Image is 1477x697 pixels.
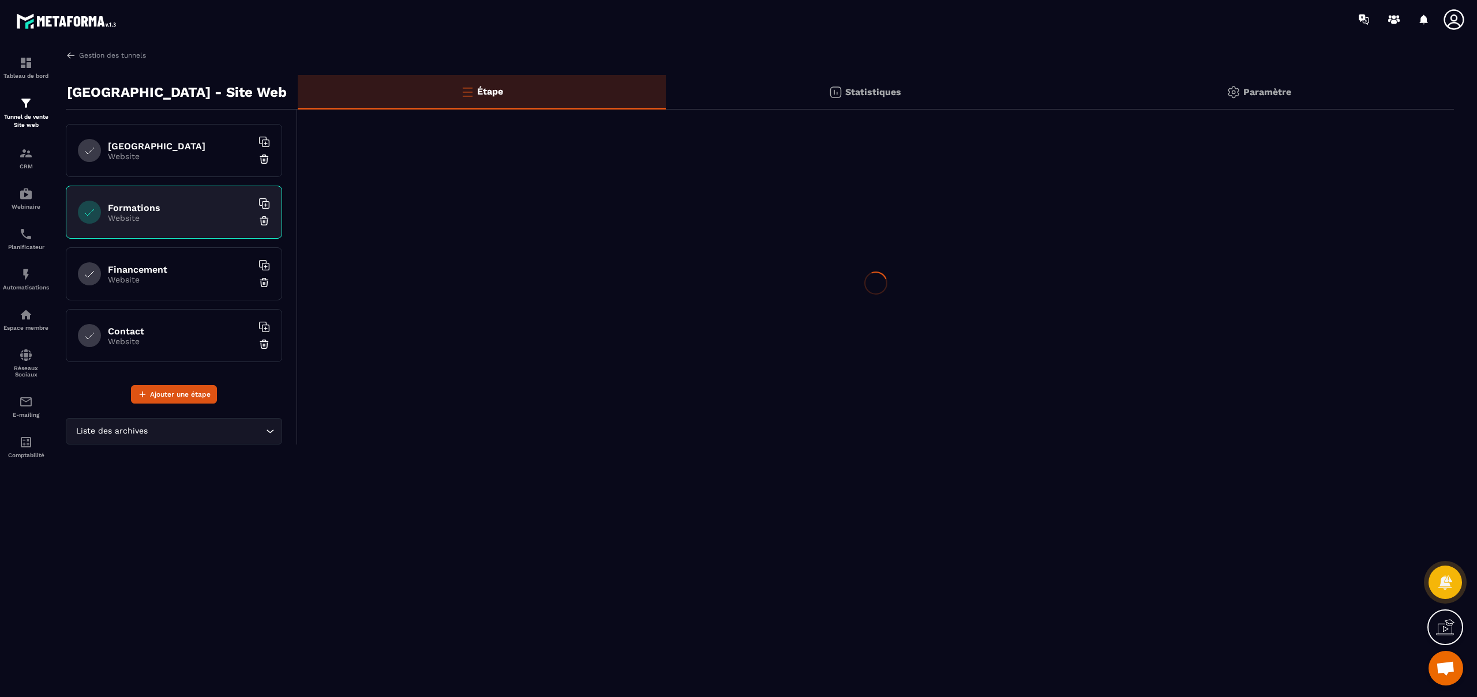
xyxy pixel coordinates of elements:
[3,47,49,88] a: formationformationTableau de bord
[3,284,49,291] p: Automatisations
[3,452,49,458] p: Comptabilité
[19,268,33,281] img: automations
[3,88,49,138] a: formationformationTunnel de vente Site web
[829,85,842,99] img: stats.20deebd0.svg
[3,386,49,427] a: emailemailE-mailing
[19,435,33,449] img: accountant
[19,146,33,160] img: formation
[3,113,49,129] p: Tunnel de vente Site web
[73,425,150,438] span: Liste des archives
[3,178,49,218] a: automationsautomationsWebinaire
[477,86,503,97] p: Étape
[19,227,33,241] img: scheduler
[150,425,263,438] input: Search for option
[19,395,33,409] img: email
[66,50,146,61] a: Gestion des tunnels
[19,348,33,362] img: social-network
[3,412,49,418] p: E-mailing
[3,365,49,378] p: Réseaux Sociaux
[1429,651,1463,685] div: Ouvrir le chat
[3,163,49,169] p: CRM
[19,187,33,201] img: automations
[108,141,252,152] h6: [GEOGRAPHIC_DATA]
[108,264,252,275] h6: Financement
[150,389,211,400] span: Ajouter une étape
[3,73,49,79] p: Tableau de bord
[1227,85,1240,99] img: setting-gr.5f69749f.svg
[3,138,49,178] a: formationformationCRM
[3,325,49,331] p: Espace membre
[258,277,270,288] img: trash
[3,299,49,340] a: automationsautomationsEspace membre
[108,275,252,284] p: Website
[108,337,252,346] p: Website
[108,202,252,213] h6: Formations
[108,326,252,337] h6: Contact
[258,153,270,165] img: trash
[3,340,49,386] a: social-networksocial-networkRéseaux Sociaux
[3,259,49,299] a: automationsautomationsAutomatisations
[108,152,252,161] p: Website
[19,56,33,70] img: formation
[66,418,282,444] div: Search for option
[66,50,76,61] img: arrow
[3,244,49,250] p: Planificateur
[67,81,287,104] p: [GEOGRAPHIC_DATA] - Site Web
[258,215,270,227] img: trash
[460,85,474,99] img: bars-o.4a397970.svg
[3,218,49,259] a: schedulerschedulerPlanificateur
[19,308,33,322] img: automations
[16,10,120,32] img: logo
[845,86,901,97] p: Statistiques
[3,427,49,467] a: accountantaccountantComptabilité
[3,204,49,210] p: Webinaire
[19,96,33,110] img: formation
[108,213,252,223] p: Website
[258,338,270,350] img: trash
[131,385,217,404] button: Ajouter une étape
[1243,86,1291,97] p: Paramètre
